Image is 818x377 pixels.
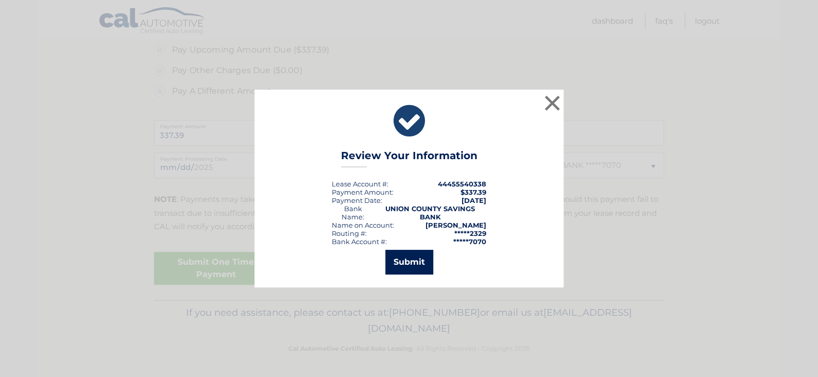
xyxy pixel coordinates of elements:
[542,93,563,113] button: ×
[332,196,382,204] div: :
[332,180,388,188] div: Lease Account #:
[332,196,381,204] span: Payment Date
[332,188,394,196] div: Payment Amount:
[332,221,394,229] div: Name on Account:
[332,237,387,246] div: Bank Account #:
[332,204,374,221] div: Bank Name:
[385,204,475,221] strong: UNION COUNTY SAVINGS BANK
[341,149,478,167] h3: Review Your Information
[385,250,433,275] button: Submit
[425,221,486,229] strong: [PERSON_NAME]
[462,196,486,204] span: [DATE]
[332,229,367,237] div: Routing #:
[438,180,486,188] strong: 44455540338
[461,188,486,196] span: $337.39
